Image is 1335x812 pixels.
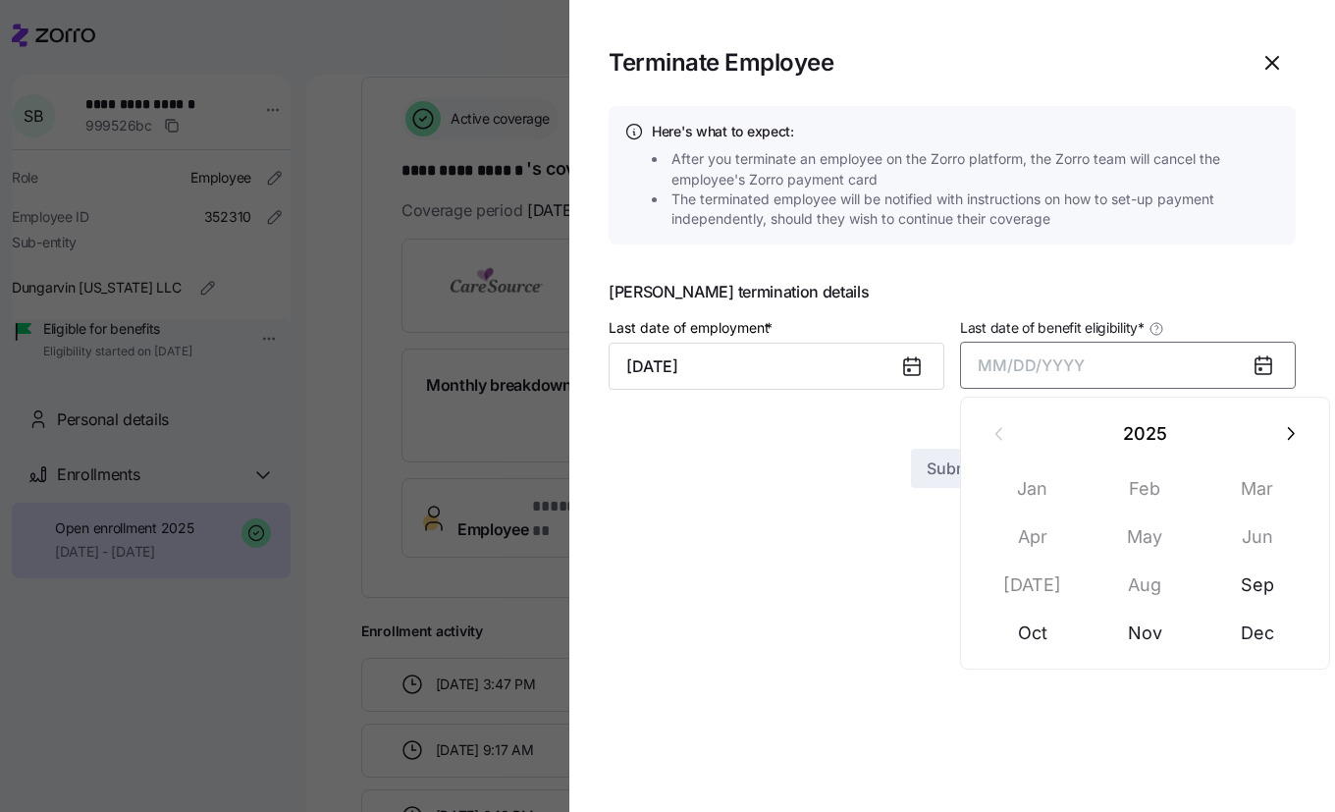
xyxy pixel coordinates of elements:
[977,562,1089,609] button: [DATE]
[960,397,1206,416] span: Last date of benefit eligibility is required
[609,284,1296,299] span: [PERSON_NAME] termination details
[1090,610,1201,657] button: Nov
[1090,562,1201,609] button: Aug
[671,149,1286,189] span: After you terminate an employee on the Zorro platform, the Zorro team will cancel the employee's ...
[1201,465,1313,513] button: Mar
[609,47,1233,78] h1: Terminate Employee
[911,449,994,488] button: Submit
[1024,409,1267,457] button: 2025
[1201,562,1313,609] button: Sep
[978,355,1085,375] span: MM/DD/YYYY
[609,317,776,339] label: Last date of employment
[609,343,944,390] input: MM/DD/YYYY
[1090,465,1201,513] button: Feb
[652,122,1280,141] h4: Here's what to expect:
[960,342,1296,389] button: MM/DD/YYYY
[977,465,1089,513] button: Jan
[927,457,979,480] span: Submit
[977,514,1089,561] button: Apr
[1201,514,1313,561] button: Jun
[1201,610,1313,657] button: Dec
[1090,514,1201,561] button: May
[960,318,1145,338] span: Last date of benefit eligibility *
[977,610,1089,657] button: Oct
[671,189,1286,230] span: The terminated employee will be notified with instructions on how to set-up payment independently...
